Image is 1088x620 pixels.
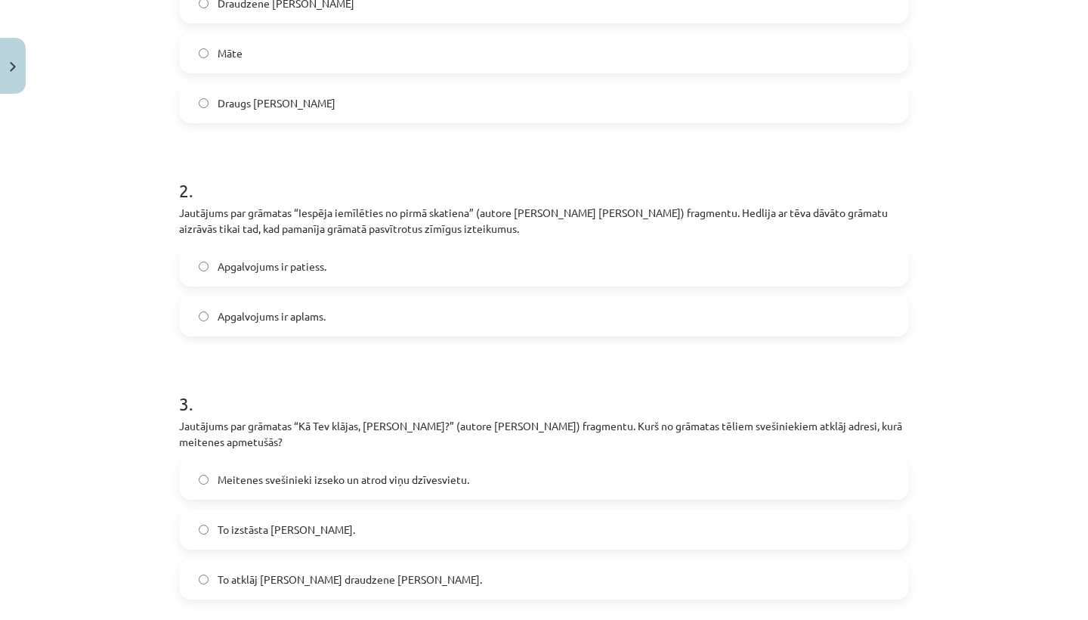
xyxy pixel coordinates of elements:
[218,522,355,538] span: To izstāsta [PERSON_NAME].
[199,98,209,108] input: Draugs [PERSON_NAME]
[218,472,469,488] span: Meitenes svešinieki izseko un atrod viņu dzīvesvietu.
[179,205,909,237] p: Jautājums par grāmatas “Iespēja iemīlēties no pirmā skatiena” (autore [PERSON_NAME] [PERSON_NAME]...
[218,45,243,61] span: Māte
[199,575,209,584] input: To atklāj [PERSON_NAME] draudzene [PERSON_NAME].
[218,572,482,587] span: To atklāj [PERSON_NAME] draudzene [PERSON_NAME].
[199,262,209,271] input: Apgalvojums ir patiess.
[179,367,909,414] h1: 3 .
[179,153,909,200] h1: 2 .
[179,418,909,450] p: Jautājums par grāmatas “Kā Tev klājas, [PERSON_NAME]?” (autore [PERSON_NAME]) fragmentu. Kurš no ...
[218,308,326,324] span: Apgalvojums ir aplams.
[199,475,209,485] input: Meitenes svešinieki izseko un atrod viņu dzīvesvietu.
[199,312,209,321] input: Apgalvojums ir aplams.
[218,95,335,111] span: Draugs [PERSON_NAME]
[199,525,209,535] input: To izstāsta [PERSON_NAME].
[10,62,16,72] img: icon-close-lesson-0947bae3869378f0d4975bcd49f059093ad1ed9edebbc8119c70593378902aed.svg
[218,259,326,274] span: Apgalvojums ir patiess.
[199,48,209,58] input: Māte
